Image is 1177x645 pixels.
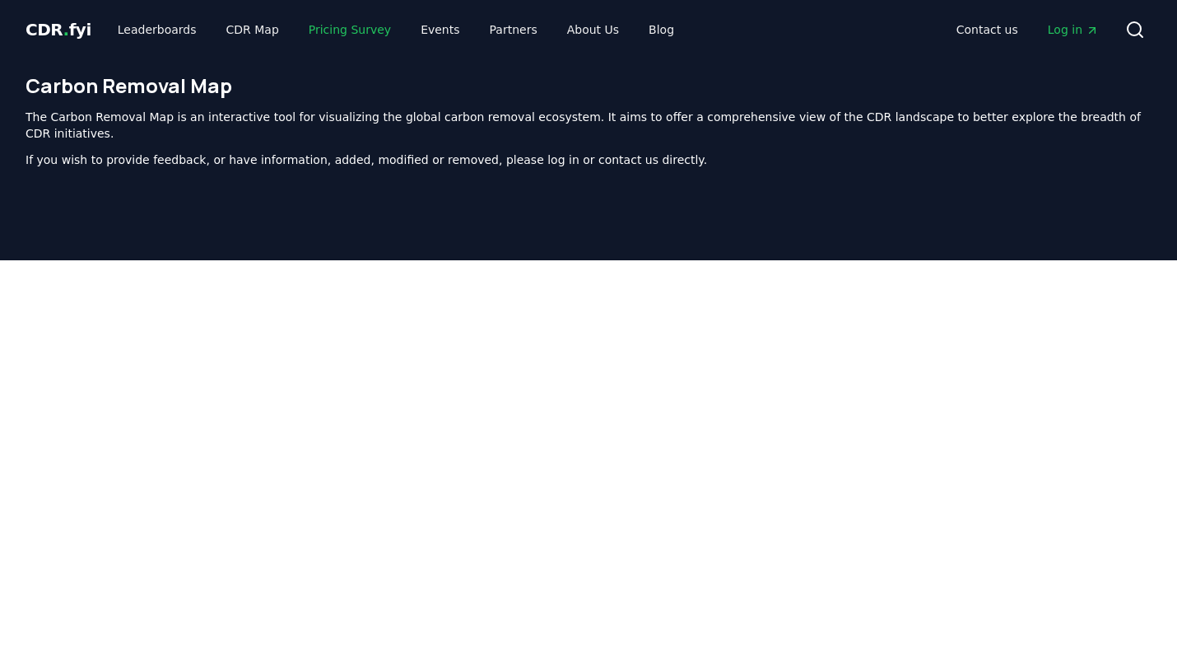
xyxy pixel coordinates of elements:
a: Events [407,15,472,44]
a: Contact us [943,15,1031,44]
h1: Carbon Removal Map [26,72,1151,99]
a: Leaderboards [105,15,210,44]
span: CDR fyi [26,20,91,40]
p: If you wish to provide feedback, or have information, added, modified or removed, please log in o... [26,152,1151,168]
nav: Main [105,15,687,44]
a: Pricing Survey [295,15,404,44]
a: CDR Map [213,15,292,44]
span: . [63,20,69,40]
a: Blog [635,15,687,44]
a: Partners [477,15,551,44]
p: The Carbon Removal Map is an interactive tool for visualizing the global carbon removal ecosystem... [26,109,1151,142]
a: About Us [554,15,632,44]
a: Log in [1035,15,1112,44]
nav: Main [943,15,1112,44]
a: CDR.fyi [26,18,91,41]
span: Log in [1048,21,1099,38]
